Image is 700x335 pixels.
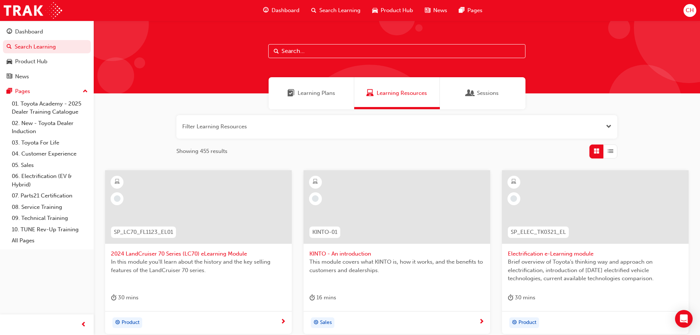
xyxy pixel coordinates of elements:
[9,213,91,224] a: 09. Technical Training
[83,87,88,96] span: up-icon
[280,319,286,325] span: next-icon
[311,6,316,15] span: search-icon
[304,170,490,334] a: KINTO-01KINTO - An introductionThis module covers what KINTO is, how it works, and the benefits t...
[511,177,516,187] span: learningResourceType_ELEARNING-icon
[508,293,513,302] span: duration-icon
[272,6,299,15] span: Dashboard
[366,89,374,97] span: Learning Resources
[269,77,354,109] a: Learning PlansLearning Plans
[3,70,91,83] a: News
[3,85,91,98] button: Pages
[319,6,360,15] span: Search Learning
[7,29,12,35] span: guage-icon
[3,24,91,85] button: DashboardSearch LearningProduct HubNews
[366,3,419,18] a: car-iconProduct Hub
[287,89,295,97] span: Learning Plans
[9,171,91,190] a: 06. Electrification (EV & Hybrid)
[122,318,140,327] span: Product
[683,4,696,17] button: CH
[176,147,227,156] span: Showing 455 results
[7,44,12,50] span: search-icon
[15,28,43,36] div: Dashboard
[377,89,427,97] span: Learning Resources
[9,190,91,202] a: 07. Parts21 Certification
[313,177,318,187] span: learningResourceType_ELEARNING-icon
[510,195,517,202] span: learningRecordVerb_NONE-icon
[608,147,613,156] span: List
[9,118,91,137] a: 02. New - Toyota Dealer Induction
[3,25,91,39] a: Dashboard
[372,6,378,15] span: car-icon
[257,3,305,18] a: guage-iconDashboard
[433,6,447,15] span: News
[111,293,139,302] div: 30 mins
[3,40,91,54] a: Search Learning
[479,319,484,325] span: next-icon
[467,6,482,15] span: Pages
[477,89,499,97] span: Sessions
[425,6,430,15] span: news-icon
[320,318,332,327] span: Sales
[508,258,683,283] span: Brief overview of Toyota’s thinking way and approach on electrification, introduction of [DATE] e...
[312,228,337,236] span: KINTO-01
[9,224,91,235] a: 10. TUNE Rev-Up Training
[114,228,173,236] span: SP_LC70_FL1123_EL01
[7,88,12,95] span: pages-icon
[512,318,517,328] span: target-icon
[111,293,116,302] span: duration-icon
[467,89,474,97] span: Sessions
[263,6,269,15] span: guage-icon
[7,58,12,65] span: car-icon
[594,147,599,156] span: Grid
[274,47,279,56] span: Search
[459,6,464,15] span: pages-icon
[686,6,694,15] span: CH
[268,44,525,58] input: Search...
[114,195,121,202] span: learningRecordVerb_NONE-icon
[9,98,91,118] a: 01. Toyota Academy - 2025 Dealer Training Catalogue
[115,318,120,328] span: target-icon
[305,3,366,18] a: search-iconSearch Learning
[309,258,484,274] span: This module covers what KINTO is, how it works, and the benefits to customers and dealerships.
[606,122,611,131] button: Open the filter
[313,318,319,328] span: target-icon
[309,293,336,302] div: 16 mins
[4,2,62,19] img: Trak
[518,318,536,327] span: Product
[419,3,453,18] a: news-iconNews
[502,170,689,334] a: SP_ELEC_TK0321_ELElectrification e-Learning moduleBrief overview of Toyota’s thinking way and app...
[111,250,286,258] span: 2024 LandCruiser 70 Series (LC70) eLearning Module
[3,55,91,68] a: Product Hub
[9,160,91,171] a: 05. Sales
[508,250,683,258] span: Electrification e-Learning module
[511,228,566,236] span: SP_ELEC_TK0321_EL
[298,89,335,97] span: Learning Plans
[7,74,12,80] span: news-icon
[81,320,86,329] span: prev-icon
[9,137,91,149] a: 03. Toyota For Life
[111,258,286,274] span: In this module you'll learn about the history and the key selling features of the LandCruiser 70 ...
[309,293,315,302] span: duration-icon
[15,87,30,96] div: Pages
[312,195,319,202] span: learningRecordVerb_NONE-icon
[354,77,440,109] a: Learning ResourcesLearning Resources
[15,57,47,66] div: Product Hub
[105,170,292,334] a: SP_LC70_FL1123_EL012024 LandCruiser 70 Series (LC70) eLearning ModuleIn this module you'll learn ...
[9,202,91,213] a: 08. Service Training
[115,177,120,187] span: learningResourceType_ELEARNING-icon
[15,72,29,81] div: News
[508,293,535,302] div: 30 mins
[9,235,91,246] a: All Pages
[9,148,91,160] a: 04. Customer Experience
[381,6,413,15] span: Product Hub
[453,3,488,18] a: pages-iconPages
[675,310,693,328] div: Open Intercom Messenger
[309,250,484,258] span: KINTO - An introduction
[440,77,525,109] a: SessionsSessions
